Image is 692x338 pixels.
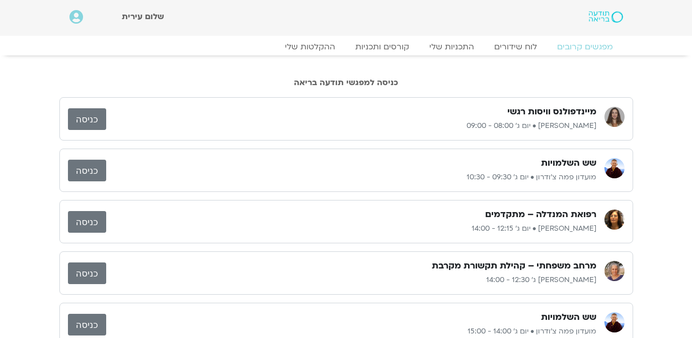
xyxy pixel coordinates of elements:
[419,42,484,52] a: התכניות שלי
[106,171,596,183] p: מועדון פמה צ'ודרון • יום ג׳ 09:30 - 10:30
[507,106,596,118] h3: מיינדפולנס וויסות רגשי
[541,311,596,323] h3: שש השלמויות
[68,108,106,130] a: כניסה
[604,158,625,178] img: מועדון פמה צ'ודרון
[604,261,625,281] img: שגית רוסו יצחקי
[106,120,596,132] p: [PERSON_NAME] • יום ג׳ 08:00 - 09:00
[485,209,596,221] h3: רפואת המנדלה – מתקדמים
[59,78,633,87] h2: כניסה למפגשי תודעה בריאה
[68,160,106,181] a: כניסה
[68,211,106,233] a: כניסה
[345,42,419,52] a: קורסים ותכניות
[106,325,596,337] p: מועדון פמה צ'ודרון • יום ג׳ 14:00 - 15:00
[106,274,596,286] p: [PERSON_NAME] ג׳ 12:30 - 14:00
[122,11,164,22] span: שלום עירית
[106,223,596,235] p: [PERSON_NAME] • יום ג׳ 12:15 - 14:00
[68,262,106,284] a: כניסה
[604,107,625,127] img: הילן נבות
[275,42,345,52] a: ההקלטות שלי
[604,312,625,332] img: מועדון פמה צ'ודרון
[432,260,596,272] h3: מרחב משפחתי – קהילת תקשורת מקרבת
[69,42,623,52] nav: Menu
[541,157,596,169] h3: שש השלמויות
[484,42,547,52] a: לוח שידורים
[547,42,623,52] a: מפגשים קרובים
[68,314,106,335] a: כניסה
[604,210,625,230] img: רונית הולנדר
